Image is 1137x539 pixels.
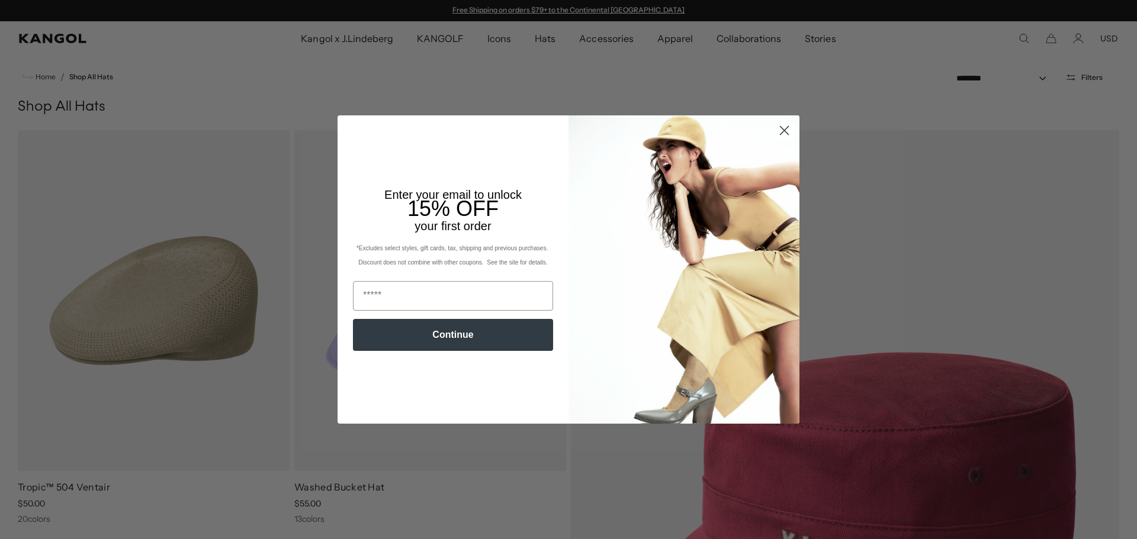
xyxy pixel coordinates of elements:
span: your first order [415,220,491,233]
button: Continue [353,319,553,351]
button: Close dialog [774,120,795,141]
span: *Excludes select styles, gift cards, tax, shipping and previous purchases. Discount does not comb... [356,245,550,266]
span: 15% OFF [407,196,499,221]
span: Enter your email to unlock [384,188,522,201]
input: Email [353,281,553,311]
img: 93be19ad-e773-4382-80b9-c9d740c9197f.jpeg [568,115,799,423]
